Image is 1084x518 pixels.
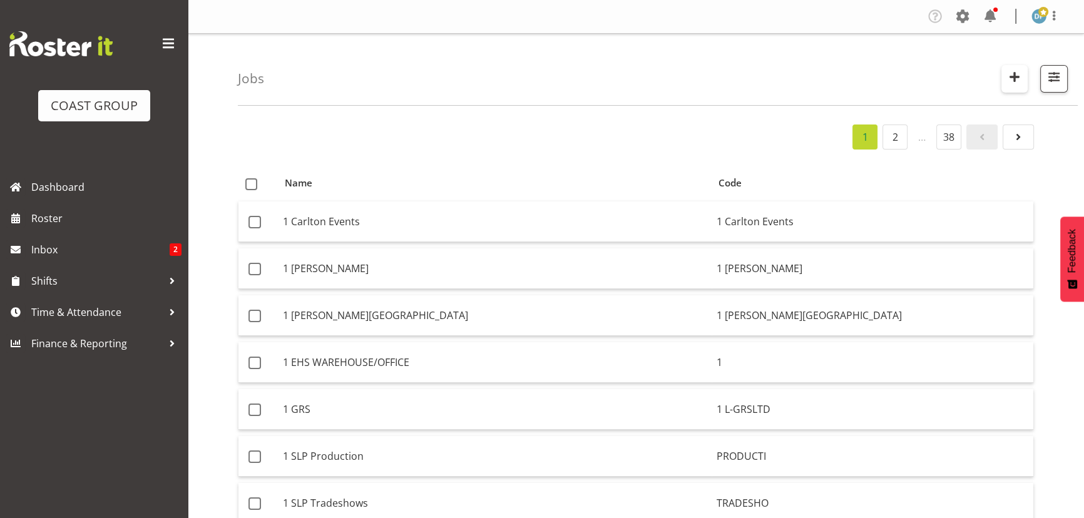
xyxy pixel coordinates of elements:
span: Time & Attendance [31,303,163,322]
span: 2 [170,243,182,256]
td: 1 Carlton Events [278,201,712,242]
a: 38 [936,124,961,150]
span: Shifts [31,272,163,290]
td: 1 EHS WAREHOUSE/OFFICE [278,342,712,383]
span: Code [718,176,742,190]
td: 1 [712,342,1033,383]
button: Filter Jobs [1040,65,1068,93]
span: Roster [31,209,182,228]
td: 1 Carlton Events [712,201,1033,242]
h4: Jobs [238,71,264,86]
img: Rosterit website logo [9,31,113,56]
span: Name [285,176,312,190]
button: Create New Job [1001,65,1028,93]
span: Inbox [31,240,170,259]
div: COAST GROUP [51,96,138,115]
td: 1 [PERSON_NAME][GEOGRAPHIC_DATA] [278,295,712,336]
td: 1 [PERSON_NAME] [278,248,712,289]
span: Feedback [1066,229,1078,273]
td: 1 L-GRSLTD [712,389,1033,430]
span: Dashboard [31,178,182,196]
button: Feedback - Show survey [1060,216,1084,302]
td: 1 SLP Production [278,436,712,477]
span: Finance & Reporting [31,334,163,353]
img: david-forte1134.jpg [1031,9,1046,24]
td: 1 [PERSON_NAME] [712,248,1033,289]
td: PRODUCTI [712,436,1033,477]
td: 1 GRS [278,389,712,430]
td: 1 [PERSON_NAME][GEOGRAPHIC_DATA] [712,295,1033,336]
a: 2 [882,124,908,150]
